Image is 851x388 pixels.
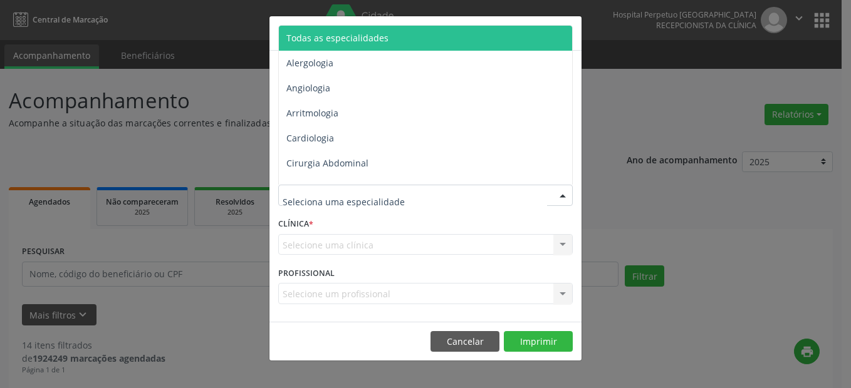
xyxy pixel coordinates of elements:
[278,25,422,41] h5: Relatório de agendamentos
[286,57,333,69] span: Alergologia
[286,132,334,144] span: Cardiologia
[431,331,499,352] button: Cancelar
[278,263,335,283] label: PROFISSIONAL
[556,16,582,47] button: Close
[286,157,368,169] span: Cirurgia Abdominal
[278,215,313,234] label: CLÍNICA
[286,107,338,119] span: Arritmologia
[286,32,389,44] span: Todas as especialidades
[286,182,363,194] span: Cirurgia Bariatrica
[504,331,573,352] button: Imprimir
[283,189,547,214] input: Seleciona uma especialidade
[286,82,330,94] span: Angiologia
